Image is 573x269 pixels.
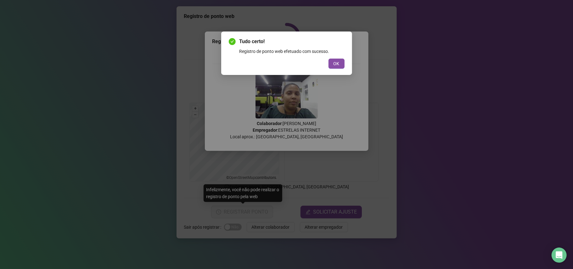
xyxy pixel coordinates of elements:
[229,38,236,45] span: check-circle
[552,248,567,263] div: Open Intercom Messenger
[329,59,345,69] button: OK
[239,48,345,55] div: Registro de ponto web efetuado com sucesso.
[239,38,345,45] span: Tudo certo!
[334,60,340,67] span: OK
